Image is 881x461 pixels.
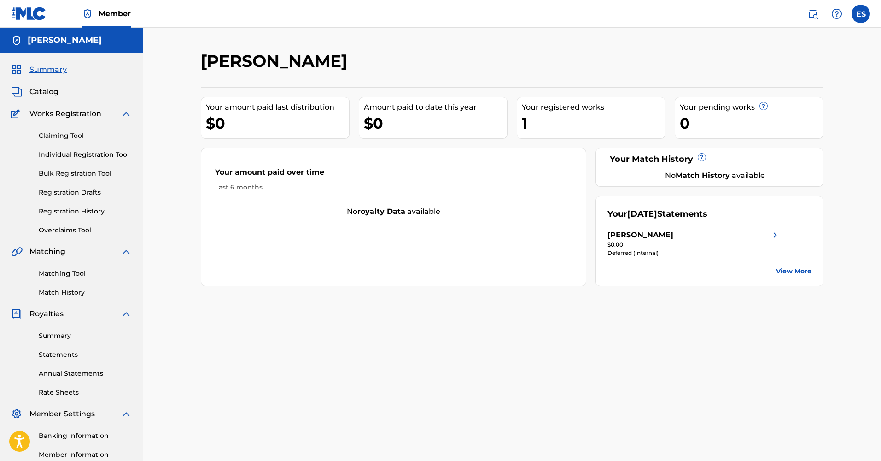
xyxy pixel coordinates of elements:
[39,269,132,278] a: Matching Tool
[29,86,58,97] span: Catalog
[760,102,767,110] span: ?
[121,246,132,257] img: expand
[29,308,64,319] span: Royalties
[39,188,132,197] a: Registration Drafts
[11,86,58,97] a: CatalogCatalog
[11,7,47,20] img: MLC Logo
[82,8,93,19] img: Top Rightsholder
[522,102,665,113] div: Your registered works
[364,102,507,113] div: Amount paid to date this year
[607,230,673,241] div: [PERSON_NAME]
[39,207,132,216] a: Registration History
[680,113,823,134] div: 0
[11,35,22,46] img: Accounts
[831,8,842,19] img: help
[855,306,881,384] iframe: Resource Center
[676,171,730,180] strong: Match History
[39,169,132,178] a: Bulk Registration Tool
[215,167,572,183] div: Your amount paid over time
[39,131,132,141] a: Claiming Tool
[215,183,572,192] div: Last 6 months
[121,108,132,119] img: expand
[206,113,349,134] div: $0
[11,246,23,257] img: Matching
[206,102,349,113] div: Your amount paid last distribution
[807,8,818,19] img: search
[29,246,65,257] span: Matching
[39,431,132,441] a: Banking Information
[364,113,507,134] div: $0
[201,51,352,71] h2: [PERSON_NAME]
[607,153,811,165] div: Your Match History
[39,150,132,160] a: Individual Registration Tool
[607,230,781,257] a: [PERSON_NAME]right chevron icon$0.00Deferred (Internal)
[627,209,657,219] span: [DATE]
[29,408,95,420] span: Member Settings
[29,64,67,75] span: Summary
[607,241,781,249] div: $0.00
[607,249,781,257] div: Deferred (Internal)
[776,266,811,276] a: View More
[201,206,586,217] div: No available
[619,170,811,181] div: No available
[39,225,132,235] a: Overclaims Tool
[39,288,132,297] a: Match History
[29,108,101,119] span: Works Registration
[770,230,781,241] img: right chevron icon
[11,308,22,319] img: Royalties
[28,35,102,46] h5: Eugene Stephens
[680,102,823,113] div: Your pending works
[828,5,846,23] div: Help
[39,331,132,341] a: Summary
[804,5,822,23] a: Public Search
[698,154,706,161] span: ?
[11,108,23,119] img: Works Registration
[99,8,131,19] span: Member
[39,388,132,397] a: Rate Sheets
[39,369,132,378] a: Annual Statements
[121,308,132,319] img: expand
[852,5,870,23] div: User Menu
[522,113,665,134] div: 1
[39,450,132,460] a: Member Information
[11,64,22,75] img: Summary
[607,208,707,220] div: Your Statements
[357,207,405,216] strong: royalty data
[11,408,22,420] img: Member Settings
[121,408,132,420] img: expand
[11,64,67,75] a: SummarySummary
[39,350,132,360] a: Statements
[11,86,22,97] img: Catalog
